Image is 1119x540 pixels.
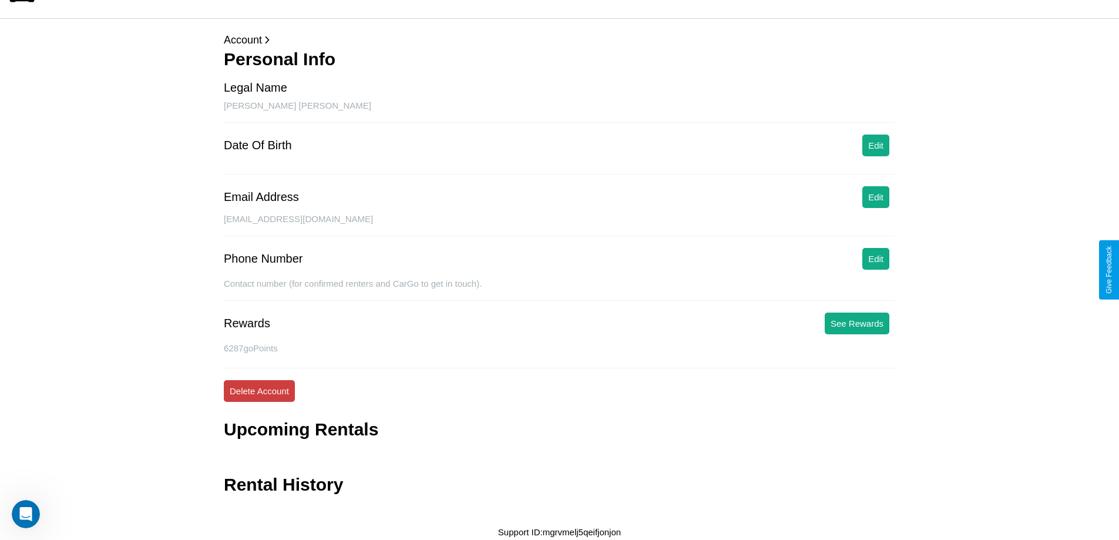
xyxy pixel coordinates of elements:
[224,279,895,301] div: Contact number (for confirmed renters and CarGo to get in touch).
[224,81,287,95] div: Legal Name
[825,313,889,334] button: See Rewards
[224,380,295,402] button: Delete Account
[224,317,270,330] div: Rewards
[224,139,292,152] div: Date Of Birth
[498,524,621,540] p: Support ID: mgrvmelj5qeifjonjon
[224,100,895,123] div: [PERSON_NAME] [PERSON_NAME]
[224,252,303,266] div: Phone Number
[224,190,299,204] div: Email Address
[224,340,895,356] p: 6287 goPoints
[862,186,889,208] button: Edit
[224,214,895,236] div: [EMAIL_ADDRESS][DOMAIN_NAME]
[862,135,889,156] button: Edit
[862,248,889,270] button: Edit
[12,500,40,528] iframe: Intercom live chat
[224,420,378,440] h3: Upcoming Rentals
[224,49,895,69] h3: Personal Info
[1105,246,1113,294] div: Give Feedback
[224,31,895,49] p: Account
[224,475,343,495] h3: Rental History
